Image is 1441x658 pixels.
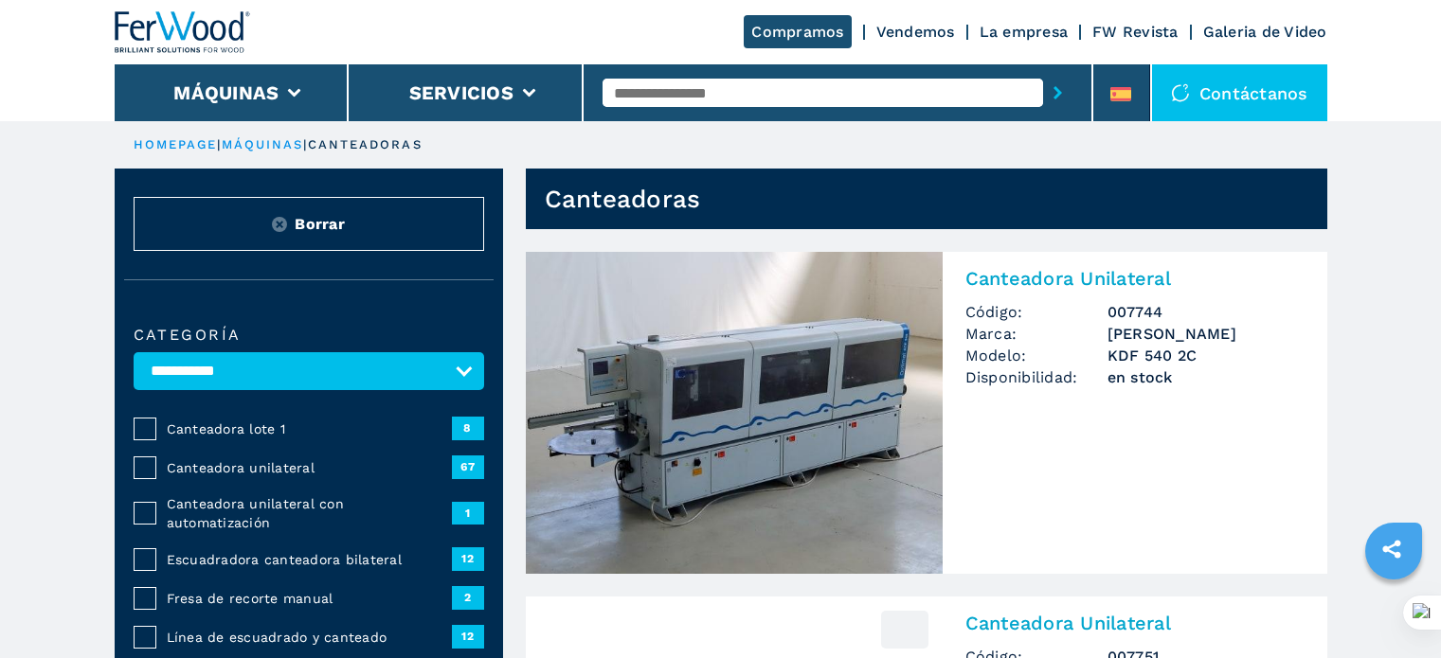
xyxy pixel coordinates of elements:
[452,502,484,525] span: 1
[217,137,221,151] span: |
[452,547,484,570] span: 12
[1092,23,1179,41] a: FW Revista
[1108,345,1305,366] h3: KDF 540 2C
[876,23,955,41] a: Vendemos
[1043,71,1072,115] button: submit-button
[134,197,484,251] button: ResetBorrar
[222,137,304,151] a: máquinas
[980,23,1069,41] a: La empresa
[134,137,218,151] a: HOMEPAGE
[134,328,484,343] label: categoría
[965,612,1305,634] h2: Canteadora Unilateral
[295,213,345,235] span: Borrar
[272,217,287,232] img: Reset
[1171,83,1190,102] img: Contáctanos
[452,455,484,478] span: 67
[167,589,452,608] span: Fresa de recorte manual
[744,15,851,48] a: Compramos
[452,625,484,648] span: 12
[965,366,1108,388] span: Disponibilidad:
[308,136,423,153] p: canteadoras
[526,252,1327,574] a: Canteadora Unilateral BRANDT KDF 540 2CCanteadora UnilateralCódigo:007744Marca:[PERSON_NAME]Model...
[452,586,484,609] span: 2
[452,417,484,439] span: 8
[167,458,452,477] span: Canteadora unilateral
[409,81,513,104] button: Servicios
[1108,323,1305,345] h3: [PERSON_NAME]
[1108,366,1305,388] span: en stock
[965,301,1108,323] span: Código:
[1368,525,1415,573] a: sharethis
[1203,23,1327,41] a: Galeria de Video
[167,494,452,532] span: Canteadora unilateral con automatización
[965,267,1305,290] h2: Canteadora Unilateral
[965,345,1108,366] span: Modelo:
[303,137,307,151] span: |
[965,323,1108,345] span: Marca:
[1108,301,1305,323] h3: 007744
[167,419,452,438] span: Canteadora lote 1
[167,550,452,569] span: Escuadradora canteadora bilateral
[545,184,701,214] h1: Canteadoras
[115,11,251,53] img: Ferwood
[1152,64,1327,121] div: Contáctanos
[526,252,943,574] img: Canteadora Unilateral BRANDT KDF 540 2C
[167,628,452,647] span: Línea de escuadrado y canteado
[173,81,279,104] button: Máquinas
